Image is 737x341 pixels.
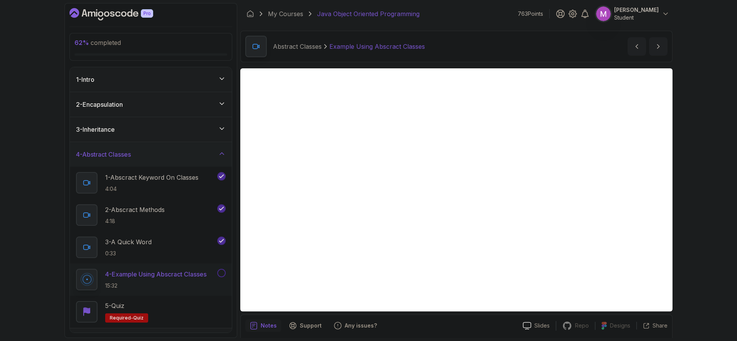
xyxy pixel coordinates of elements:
[628,37,646,56] button: previous content
[105,270,207,279] p: 4 - Example Using Abscract Classes
[69,8,171,20] a: Dashboard
[74,39,121,46] span: completed
[74,39,89,46] span: 62 %
[240,68,673,311] iframe: 4 - Example using Abscract Classes
[653,322,668,329] p: Share
[70,92,232,117] button: 2-Encapsulation
[105,173,198,182] p: 1 - Abscract Keyword On Classes
[518,10,543,18] p: 763 Points
[70,67,232,92] button: 1-Intro
[76,172,226,194] button: 1-Abscract Keyword On Classes4:04
[575,322,589,329] p: Repo
[110,315,133,321] span: Required-
[345,322,377,329] p: Any issues?
[596,7,611,21] img: user profile image
[246,10,254,18] a: Dashboard
[273,42,322,51] p: Abstract Classes
[76,237,226,258] button: 3-A Quick Word0:33
[105,205,165,214] p: 2 - Abscract Methods
[614,6,659,14] p: [PERSON_NAME]
[534,322,550,329] p: Slides
[76,150,131,159] h3: 4 - Abstract Classes
[105,282,207,290] p: 15:32
[76,204,226,226] button: 2-Abscract Methods4:18
[261,322,277,329] p: Notes
[610,322,630,329] p: Designs
[649,37,668,56] button: next content
[317,9,420,18] p: Java Object Oriented Programming
[614,14,659,22] p: Student
[76,301,226,323] button: 5-QuizRequired-quiz
[105,237,152,247] p: 3 - A Quick Word
[245,319,281,332] button: notes button
[133,315,144,321] span: quiz
[517,322,556,330] a: Slides
[76,269,226,290] button: 4-Example Using Abscract Classes15:32
[636,322,668,329] button: Share
[105,301,124,310] p: 5 - Quiz
[70,117,232,142] button: 3-Inheritance
[105,185,198,193] p: 4:04
[105,250,152,257] p: 0:33
[268,9,303,18] a: My Courses
[329,42,425,51] p: Example Using Abscract Classes
[76,100,123,109] h3: 2 - Encapsulation
[596,6,669,22] button: user profile image[PERSON_NAME]Student
[105,217,165,225] p: 4:18
[76,75,94,84] h3: 1 - Intro
[76,125,115,134] h3: 3 - Inheritance
[284,319,326,332] button: Support button
[300,322,322,329] p: Support
[329,319,382,332] button: Feedback button
[70,142,232,167] button: 4-Abstract Classes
